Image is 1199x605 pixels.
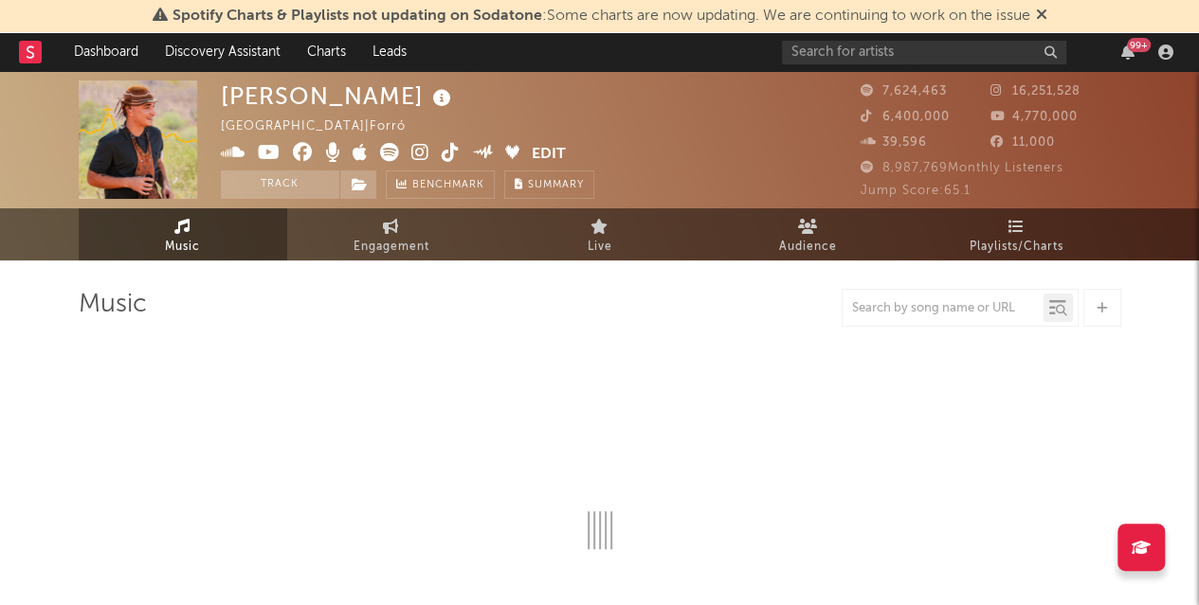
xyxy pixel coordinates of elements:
button: 99+ [1121,44,1135,60]
button: Track [221,170,339,199]
a: Audience [704,208,913,260]
span: Benchmark [412,174,484,197]
a: Live [496,208,704,260]
a: Leads [359,33,420,71]
a: Charts [294,33,359,71]
span: Engagement [354,236,429,258]
span: Jump Score: 65.1 [861,185,971,197]
span: 8,987,769 Monthly Listeners [861,162,1063,174]
a: Playlists/Charts [913,208,1121,260]
span: 6,400,000 [861,111,950,123]
button: Edit [532,143,566,167]
span: Dismiss [1036,9,1047,24]
span: 4,770,000 [990,111,1078,123]
a: Benchmark [386,170,495,199]
span: : Some charts are now updating. We are continuing to work on the issue [173,9,1030,24]
span: Summary [528,180,584,190]
input: Search by song name or URL [843,301,1043,316]
a: Discovery Assistant [152,33,294,71]
span: 16,251,528 [990,85,1081,98]
a: Dashboard [61,33,152,71]
div: 99 + [1127,38,1151,52]
span: 39,596 [861,136,927,149]
span: Spotify Charts & Playlists not updating on Sodatone [173,9,542,24]
a: Engagement [287,208,496,260]
span: Music [165,236,200,258]
span: 7,624,463 [861,85,947,98]
span: 11,000 [990,136,1055,149]
div: [GEOGRAPHIC_DATA] | Forró [221,116,427,138]
span: Live [588,236,612,258]
input: Search for artists [782,41,1066,64]
a: Music [79,208,287,260]
span: Audience [779,236,837,258]
div: [PERSON_NAME] [221,80,456,112]
span: Playlists/Charts [970,236,1063,258]
button: Summary [504,170,594,199]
